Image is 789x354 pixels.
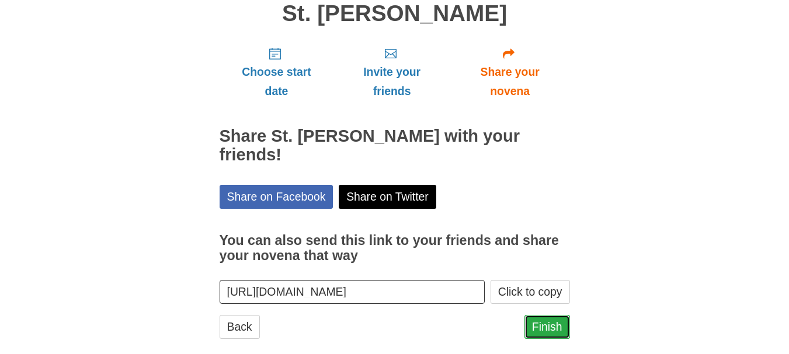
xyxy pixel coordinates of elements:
h3: You can also send this link to your friends and share your novena that way [220,233,570,263]
a: Back [220,315,260,339]
span: Choose start date [231,62,322,101]
h1: St. [PERSON_NAME] [220,1,570,26]
a: Share your novena [450,37,570,107]
a: Share on Twitter [339,185,436,209]
a: Finish [524,315,570,339]
a: Share on Facebook [220,185,333,209]
span: Invite your friends [345,62,438,101]
a: Invite your friends [333,37,450,107]
h2: Share St. [PERSON_NAME] with your friends! [220,127,570,164]
a: Choose start date [220,37,334,107]
span: Share your novena [462,62,558,101]
button: Click to copy [491,280,570,304]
